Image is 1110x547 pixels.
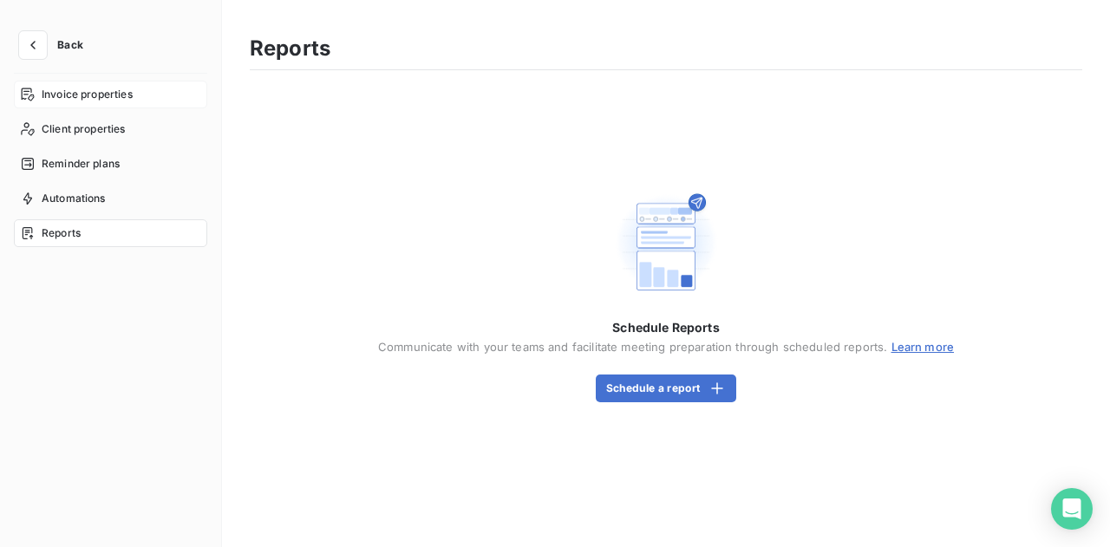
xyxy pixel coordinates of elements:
[42,121,126,137] span: Client properties
[42,191,106,206] span: Automations
[378,340,954,354] span: Communicate with your teams and facilitate meeting preparation through scheduled reports.
[891,340,955,354] a: Learn more
[42,156,120,172] span: Reminder plans
[42,87,133,102] span: Invoice properties
[14,185,207,212] a: Automations
[612,319,719,336] span: Schedule Reports
[14,150,207,178] a: Reminder plans
[14,115,207,143] a: Client properties
[610,187,721,299] img: Empty state
[14,81,207,108] a: Invoice properties
[14,219,207,247] a: Reports
[250,33,330,64] h3: Reports
[1051,488,1093,530] div: Open Intercom Messenger
[596,374,736,402] button: Schedule a report
[42,225,81,241] span: Reports
[57,40,83,50] span: Back
[14,31,97,59] button: Back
